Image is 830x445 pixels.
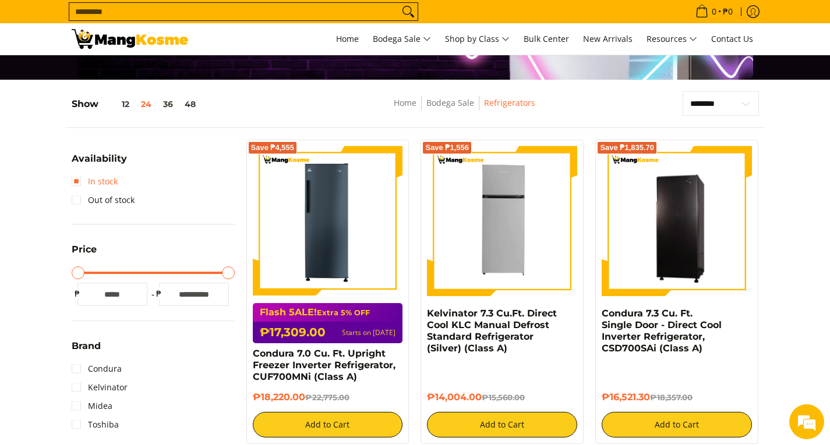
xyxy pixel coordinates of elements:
a: Refrigerators [484,97,535,108]
button: Search [399,3,418,20]
span: • [692,5,736,18]
span: Bodega Sale [373,32,431,47]
button: Add to Cart [253,412,403,437]
span: Save ₱4,555 [251,144,295,151]
span: 0 [710,8,718,16]
h6: ₱14,004.00 [427,391,577,403]
button: 48 [179,99,202,109]
a: Contact Us [705,23,759,55]
button: Add to Cart [427,412,577,437]
del: ₱22,775.00 [305,393,349,402]
h6: ₱18,220.00 [253,391,403,403]
a: In stock [72,172,118,191]
nav: Main Menu [200,23,759,55]
a: Condura [72,359,122,378]
a: Bodega Sale [426,97,474,108]
a: Condura 7.3 Cu. Ft. Single Door - Direct Cool Inverter Refrigerator, CSD700SAi (Class A) [602,308,722,354]
button: Add to Cart [602,412,752,437]
a: Out of stock [72,191,135,209]
span: Resources [647,32,697,47]
span: ₱ [72,288,83,300]
h5: Show [72,98,202,110]
img: Kelvinator 7.3 Cu.Ft. Direct Cool KLC Manual Defrost Standard Refrigerator (Silver) (Class A) [427,146,577,296]
span: Brand [72,341,101,351]
del: ₱18,357.00 [650,393,693,402]
a: Bulk Center [518,23,575,55]
a: Midea [72,397,112,415]
span: Price [72,245,97,254]
a: Home [394,97,416,108]
img: Condura 7.3 Cu. Ft. Single Door - Direct Cool Inverter Refrigerator, CSD700SAi (Class A) [602,148,752,294]
button: 24 [135,99,157,109]
summary: Open [72,341,101,359]
a: Toshiba [72,415,119,434]
span: Save ₱1,556 [425,144,469,151]
button: 12 [98,99,135,109]
span: ₱ [153,288,165,300]
h6: ₱16,521.30 [602,391,752,403]
img: Condura 7.0 Cu. Ft. Upright Freezer Inverter Refrigerator, CUF700MNi (Class A) [253,146,403,296]
a: Resources [641,23,703,55]
a: Bodega Sale [367,23,437,55]
span: New Arrivals [583,33,633,44]
summary: Open [72,245,97,263]
img: Bodega Sale Refrigerator l Mang Kosme: Home Appliances Warehouse Sale [72,29,188,49]
a: Shop by Class [439,23,515,55]
span: Save ₱1,835.70 [600,144,654,151]
a: Kelvinator [72,378,128,397]
a: Condura 7.0 Cu. Ft. Upright Freezer Inverter Refrigerator, CUF700MNi (Class A) [253,348,395,382]
nav: Breadcrumbs [312,96,617,122]
a: New Arrivals [577,23,638,55]
span: Shop by Class [445,32,510,47]
span: Bulk Center [524,33,569,44]
button: 36 [157,99,179,109]
a: Kelvinator 7.3 Cu.Ft. Direct Cool KLC Manual Defrost Standard Refrigerator (Silver) (Class A) [427,308,557,354]
span: ₱0 [721,8,734,16]
del: ₱15,560.00 [482,393,525,402]
span: Home [336,33,359,44]
span: Availability [72,154,127,163]
span: Contact Us [711,33,753,44]
a: Home [330,23,365,55]
summary: Open [72,154,127,172]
